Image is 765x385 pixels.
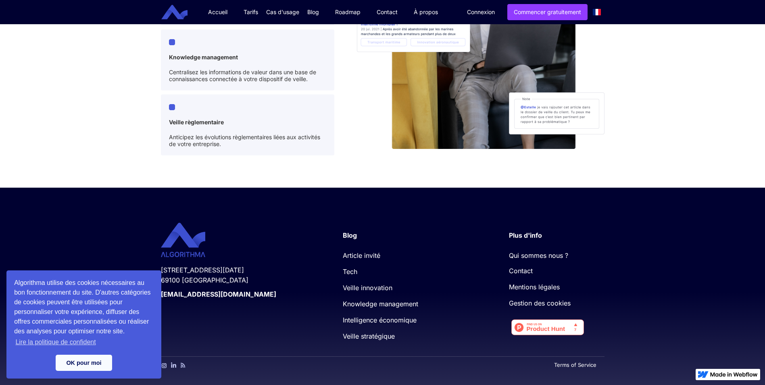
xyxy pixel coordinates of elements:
[509,231,596,239] div: Plus d'info
[343,332,395,340] a: Veille stratégique
[169,69,323,82] div: Centralisez les informations de valeur dans une base de connaissances connectée à votre dispositi...
[343,300,418,308] a: Knowledge management
[509,245,596,262] a: Qui sommes nous ?
[509,277,596,293] a: Mentions légales
[343,268,357,276] a: Tech
[161,261,301,285] div: [STREET_ADDRESS][DATE] 69100 [GEOGRAPHIC_DATA]
[509,265,596,277] a: Contact
[507,4,588,20] a: Commencer gratuitement
[554,362,604,368] a: Terms of Service
[14,278,154,348] span: Algorithma utilise des cookies nécessaires au bon fonctionnement du site. D'autres catégories de ...
[343,251,380,259] a: Article invité
[511,317,584,337] img: Algorithma - Logiciel de veille stratégique nouvelle génération. | Product Hunt
[6,270,161,379] div: cookieconsent
[169,134,323,147] div: Anticipez les évolutions règlementaires liées aux activités de votre entreprise.
[710,372,758,377] img: Made in Webflow
[169,111,323,134] div: Veille règlementaire
[509,293,596,309] a: Gestion des cookies
[266,8,299,16] div: Cas d'usage
[56,355,112,371] a: dismiss cookie message
[343,284,392,292] a: Veille innovation
[461,4,501,20] a: Connexion
[161,289,301,299] div: [EMAIL_ADDRESS][DOMAIN_NAME]
[14,336,97,348] a: learn more about cookies
[169,46,323,69] div: Knowledge management
[343,231,448,239] div: Blog
[167,5,194,20] a: home
[343,316,417,324] a: Intelligence économique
